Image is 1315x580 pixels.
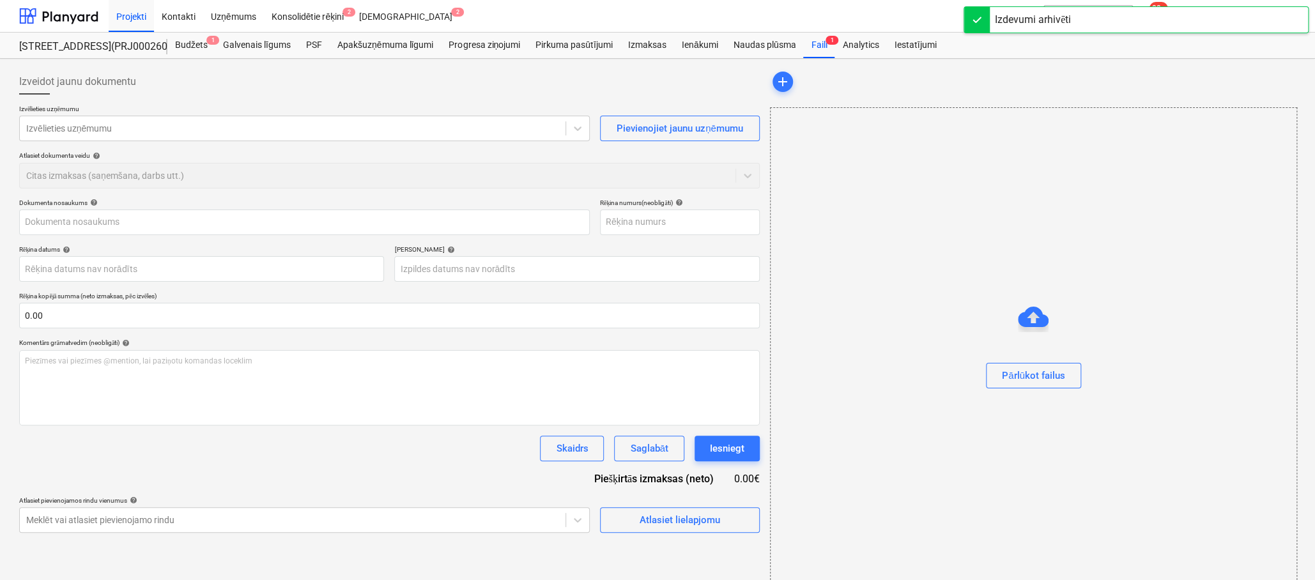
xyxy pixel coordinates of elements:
div: Komentārs grāmatvedim (neobligāti) [19,339,760,347]
span: 2 [342,8,355,17]
a: Pirkuma pasūtījumi [528,33,620,58]
p: Izvēlieties uzņēmumu [19,105,590,116]
a: Iestatījumi [886,33,944,58]
span: 2 [451,8,464,17]
div: Pārlūkot failus [1002,367,1065,384]
span: help [90,152,100,160]
div: Iesniegt [710,440,744,457]
button: Saglabāt [614,436,684,461]
span: help [119,339,130,347]
button: Pievienojiet jaunu uzņēmumu [600,116,760,141]
div: Atlasiet dokumenta veidu [19,151,760,160]
iframe: Chat Widget [1251,519,1315,580]
span: help [60,246,70,254]
span: 1 [826,36,838,45]
input: Rēķina numurs [600,210,760,235]
a: Budžets1 [167,33,215,58]
div: Piešķirtās izmaksas (neto) [584,471,734,486]
button: Atlasiet lielapjomu [600,507,760,533]
span: help [88,199,98,206]
div: Rēķina datums [19,245,384,254]
a: Izmaksas [620,33,674,58]
a: Progresa ziņojumi [441,33,528,58]
div: Atlasiet pievienojamos rindu vienumus [19,496,590,505]
span: add [775,74,790,89]
div: 0.00€ [734,471,760,486]
div: [STREET_ADDRESS](PRJ0002600) 2601946 [19,40,152,54]
button: Skaidrs [540,436,604,461]
span: Izveidot jaunu dokumentu [19,74,136,89]
div: Pievienojiet jaunu uzņēmumu [617,120,743,137]
a: Galvenais līgums [215,33,298,58]
div: Izdevumi arhivēti [995,12,1071,27]
div: Skaidrs [556,440,588,457]
button: Pārlūkot failus [986,363,1081,388]
input: Izpildes datums nav norādīts [394,256,759,282]
a: PSF [298,33,330,58]
div: Atlasiet lielapjomu [640,512,720,528]
div: Rēķina numurs (neobligāti) [600,199,760,207]
div: Dokumenta nosaukums [19,199,590,207]
a: Apakšuzņēmuma līgumi [330,33,441,58]
span: help [127,496,137,504]
input: Rēķina datums nav norādīts [19,256,384,282]
input: Rēķina kopējā summa (neto izmaksas, pēc izvēles) [19,303,760,328]
input: Dokumenta nosaukums [19,210,590,235]
div: Budžets [167,33,215,58]
a: Faili1 [803,33,834,58]
button: Iesniegt [695,436,760,461]
p: Rēķina kopējā summa (neto izmaksas, pēc izvēles) [19,292,760,303]
div: Faili [803,33,834,58]
span: help [444,246,454,254]
span: 1 [206,36,219,45]
div: [PERSON_NAME] [394,245,759,254]
a: Ienākumi [674,33,726,58]
div: Saglabāt [630,440,668,457]
span: help [673,199,683,206]
a: Analytics [834,33,886,58]
a: Naudas plūsma [726,33,804,58]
